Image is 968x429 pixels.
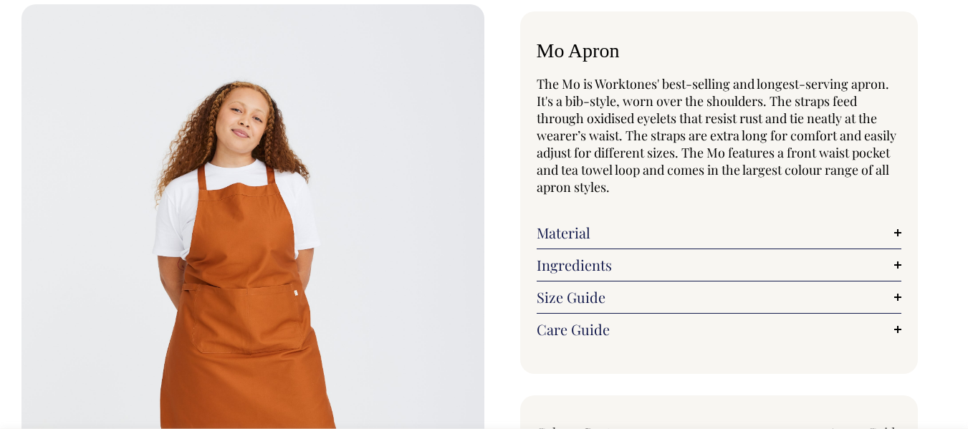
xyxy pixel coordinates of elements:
[537,224,902,241] a: Material
[537,40,902,62] h1: Mo Apron
[537,289,902,306] a: Size Guide
[537,75,896,196] span: The Mo is Worktones' best-selling and longest-serving apron. It's a bib-style, worn over the shou...
[537,256,902,274] a: Ingredients
[537,321,902,338] a: Care Guide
